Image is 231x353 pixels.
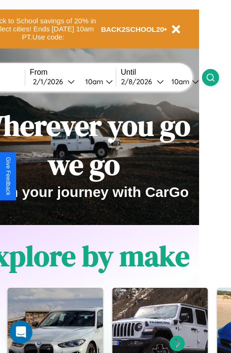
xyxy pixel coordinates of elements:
div: Open Intercom Messenger [10,321,32,343]
div: 2 / 8 / 2026 [121,77,157,86]
div: Give Feedback [5,157,11,196]
div: 2 / 1 / 2026 [33,77,68,86]
label: From [30,68,116,77]
div: 10am [167,77,192,86]
b: BACK2SCHOOL20 [101,25,164,33]
button: 10am [78,77,116,87]
label: Until [121,68,202,77]
button: 10am [164,77,202,87]
div: 10am [80,77,106,86]
button: 2/1/2026 [30,77,78,87]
